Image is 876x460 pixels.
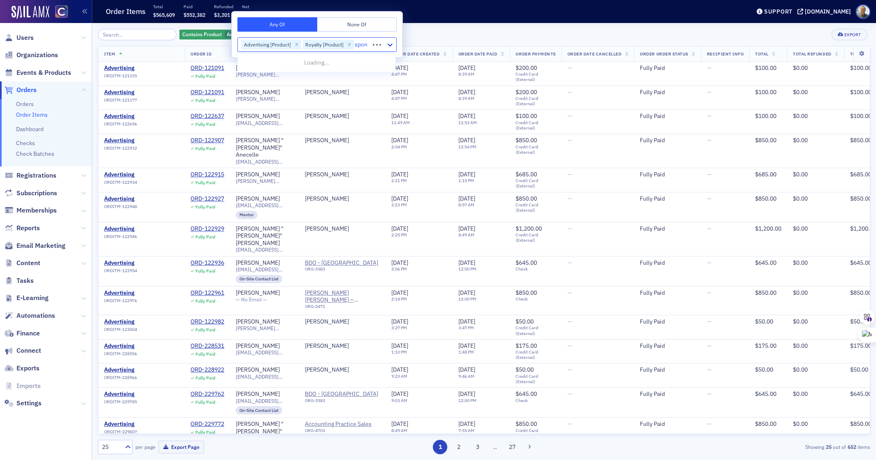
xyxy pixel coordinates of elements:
a: Check Batches [16,150,54,157]
a: Checks [16,139,35,147]
span: Settings [16,399,42,408]
a: Tasks [5,276,34,285]
a: Memberships [5,206,57,215]
a: Settings [5,399,42,408]
div: Advertising [Product] [242,40,292,50]
span: Users [16,33,34,42]
a: Orders [5,86,37,95]
img: SailAMX [12,6,49,19]
span: Exports [16,364,40,373]
div: Remove Advertising [Product] [292,40,301,50]
div: Loading... [238,55,395,70]
span: Reports [16,224,40,233]
a: Order Items [16,111,48,118]
span: Email Marketing [16,241,65,250]
a: Organizations [5,51,58,60]
a: Dashboard [16,125,44,133]
a: E-Learning [5,294,49,303]
span: Tasks [16,276,34,285]
span: Connect [16,346,41,355]
span: Imports [16,381,41,391]
a: Connect [5,346,41,355]
button: Any Of [237,17,317,32]
a: Reports [5,224,40,233]
a: Exports [5,364,40,373]
a: Orders [16,100,34,108]
a: Events & Products [5,68,71,77]
div: Royalty [Product] [303,40,345,50]
a: Subscriptions [5,189,57,198]
img: SailAMX [55,5,68,18]
span: E-Learning [16,294,49,303]
a: Finance [5,329,40,338]
span: Memberships [16,206,57,215]
span: Finance [16,329,40,338]
span: Subscriptions [16,189,57,198]
span: Orders [16,86,37,95]
span: Automations [16,311,55,320]
a: Users [5,33,34,42]
div: Remove Royalty [Product] [345,40,354,50]
span: Events & Products [16,68,71,77]
span: Organizations [16,51,58,60]
a: Content [5,259,40,268]
span: Registrations [16,171,56,180]
a: Imports [5,381,41,391]
a: View Homepage [49,5,68,19]
a: Email Marketing [5,241,65,250]
span: Content [16,259,40,268]
a: Automations [5,311,55,320]
button: None Of [317,17,397,32]
a: Registrations [5,171,56,180]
